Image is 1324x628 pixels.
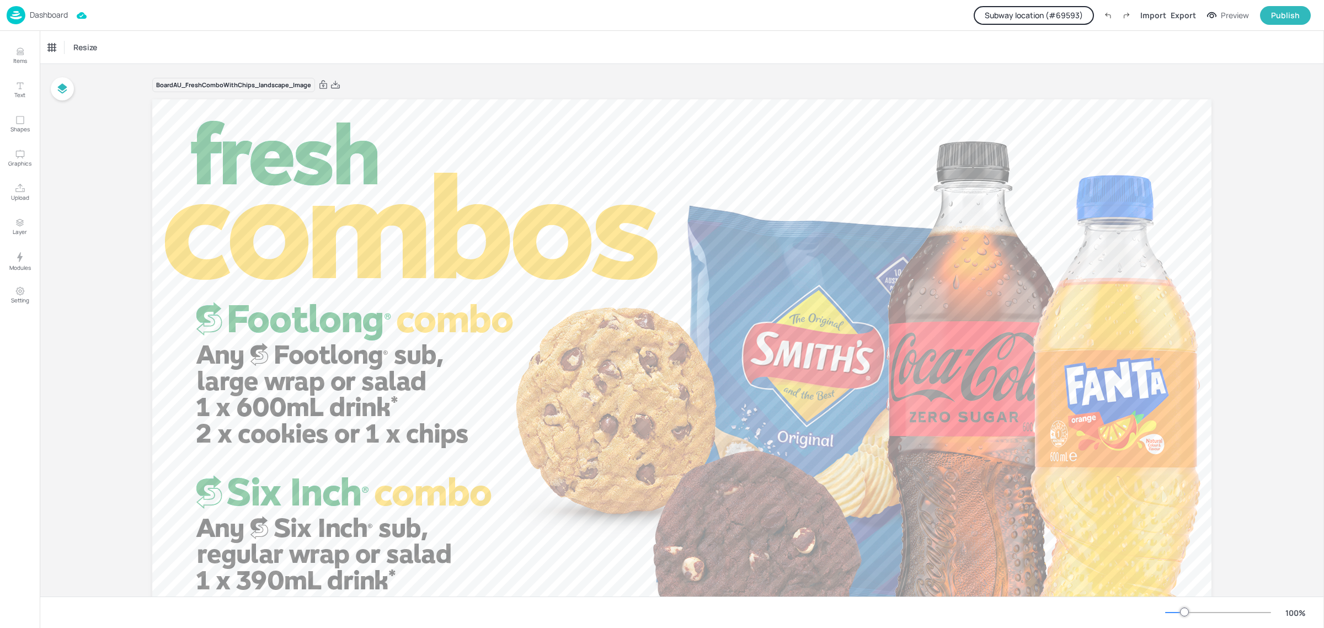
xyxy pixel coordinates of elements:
[1171,9,1196,21] div: Export
[974,6,1094,25] button: Subway location (#69593)
[1260,6,1311,25] button: Publish
[1282,607,1309,619] div: 100 %
[1140,9,1166,21] div: Import
[152,78,315,93] div: Board AU_FreshComboWithChips_landscape_Image
[1098,6,1117,25] label: Undo (Ctrl + Z)
[7,6,25,24] img: logo-86c26b7e.jpg
[1117,6,1136,25] label: Redo (Ctrl + Y)
[1271,9,1300,22] div: Publish
[1200,7,1256,24] button: Preview
[30,11,68,19] p: Dashboard
[1221,9,1249,22] div: Preview
[71,41,99,53] span: Resize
